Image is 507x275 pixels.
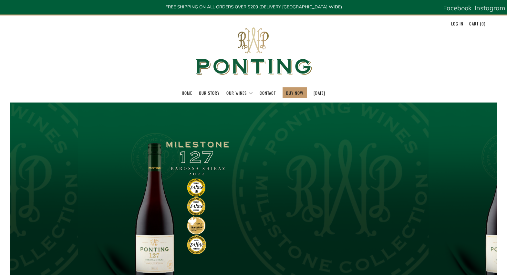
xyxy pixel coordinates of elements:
a: [DATE] [314,88,325,98]
a: Facebook [443,2,471,15]
a: Instagram [475,2,505,15]
a: Our Story [199,88,220,98]
img: Ponting Wines [189,15,318,87]
a: Our Wines [226,88,253,98]
a: Log in [451,18,463,29]
span: Instagram [475,4,505,12]
a: Home [182,88,192,98]
a: BUY NOW [286,88,303,98]
span: 0 [481,20,484,27]
a: Contact [260,88,276,98]
a: Cart (0) [469,18,485,29]
span: Facebook [443,4,471,12]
